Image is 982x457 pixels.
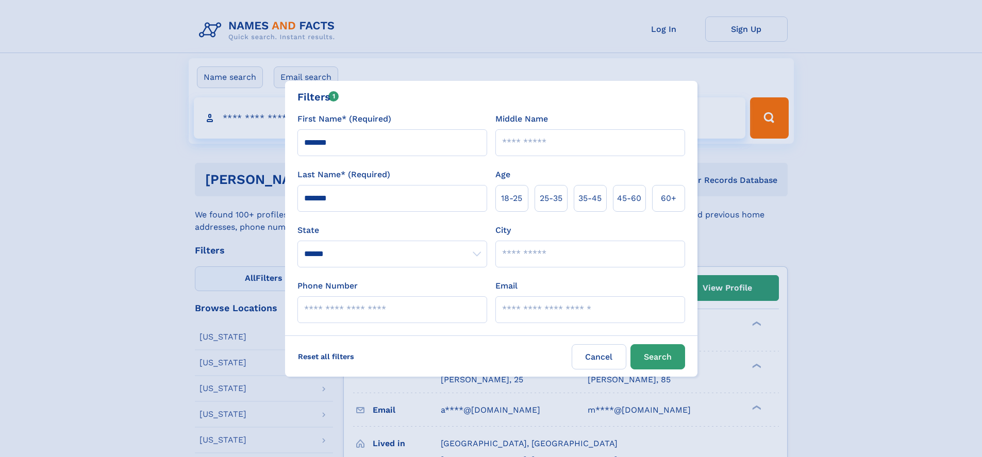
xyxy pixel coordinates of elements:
label: Age [495,168,510,181]
label: Middle Name [495,113,548,125]
span: 60+ [661,192,676,205]
label: First Name* (Required) [297,113,391,125]
label: Cancel [572,344,626,369]
label: City [495,224,511,236]
label: Phone Number [297,280,358,292]
span: 18‑25 [501,192,522,205]
span: 35‑45 [578,192,602,205]
div: Filters [297,89,339,105]
label: Last Name* (Required) [297,168,390,181]
span: 25‑35 [540,192,562,205]
span: 45‑60 [617,192,641,205]
label: State [297,224,487,236]
label: Email [495,280,518,292]
button: Search [630,344,685,369]
label: Reset all filters [291,344,361,369]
